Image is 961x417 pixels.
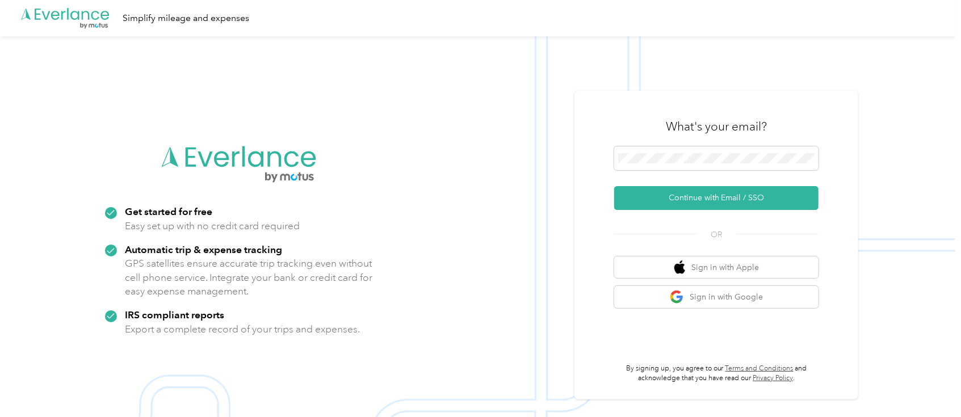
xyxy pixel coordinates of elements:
a: Privacy Policy [753,374,793,382]
strong: IRS compliant reports [125,309,224,321]
img: apple logo [674,260,686,275]
strong: Get started for free [125,205,212,217]
img: google logo [670,290,684,304]
p: Export a complete record of your trips and expenses. [125,322,360,336]
p: By signing up, you agree to our and acknowledge that you have read our . [614,364,819,384]
h3: What's your email? [666,119,767,134]
button: google logoSign in with Google [614,286,819,308]
div: Simplify mileage and expenses [123,11,249,26]
strong: Automatic trip & expense tracking [125,243,282,255]
button: Continue with Email / SSO [614,186,819,210]
span: OR [696,229,736,241]
a: Terms and Conditions [725,364,794,373]
p: GPS satellites ensure accurate trip tracking even without cell phone service. Integrate your bank... [125,256,373,298]
p: Easy set up with no credit card required [125,219,300,233]
button: apple logoSign in with Apple [614,256,819,279]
